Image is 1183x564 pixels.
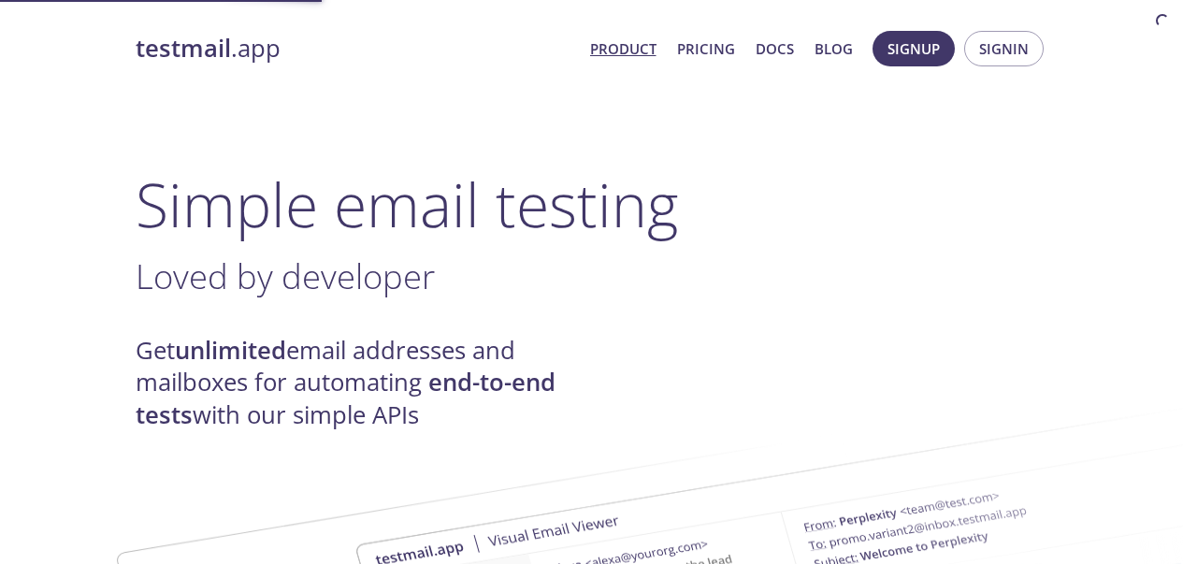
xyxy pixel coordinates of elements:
strong: end-to-end tests [136,366,555,430]
span: Loved by developer [136,253,435,299]
a: testmail.app [136,33,575,65]
button: Signup [873,31,955,66]
a: Docs [756,36,794,61]
a: Product [590,36,656,61]
a: Blog [815,36,853,61]
a: Pricing [677,36,735,61]
strong: testmail [136,32,231,65]
h4: Get email addresses and mailboxes for automating with our simple APIs [136,335,592,431]
button: Signin [964,31,1044,66]
h1: Simple email testing [136,168,1048,240]
span: Signup [887,36,940,61]
strong: unlimited [175,334,286,367]
span: Signin [979,36,1029,61]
